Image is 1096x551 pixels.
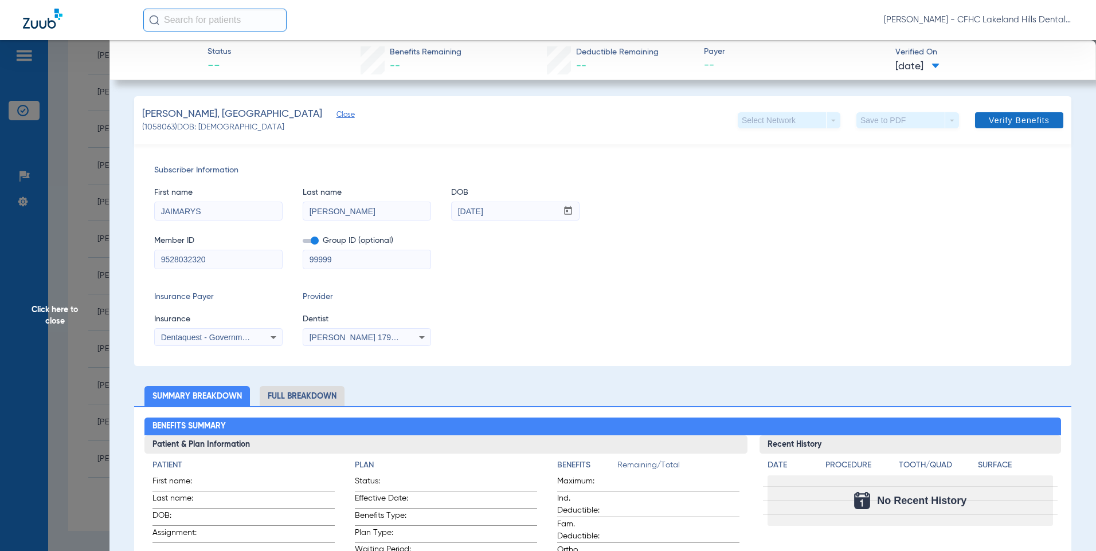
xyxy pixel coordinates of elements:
[142,107,322,121] span: [PERSON_NAME], [GEOGRAPHIC_DATA]
[355,510,411,525] span: Benefits Type:
[208,58,231,74] span: --
[161,333,253,342] span: Dentaquest - Government
[303,235,431,247] span: Group ID (optional)
[149,15,159,25] img: Search Icon
[895,46,1077,58] span: Verified On
[144,418,1062,436] h2: Benefits Summary
[854,492,870,509] img: Calendar
[154,313,283,325] span: Insurance
[23,9,62,29] img: Zuub Logo
[143,9,287,32] input: Search for patients
[557,475,613,491] span: Maximum:
[336,111,347,121] span: Close
[989,116,1050,125] span: Verify Benefits
[260,386,345,406] li: Full Breakdown
[303,313,431,325] span: Dentist
[144,435,748,454] h3: Patient & Plan Information
[899,459,974,471] h4: Tooth/Quad
[557,493,613,517] span: Ind. Deductible:
[557,459,617,471] h4: Benefits
[152,475,209,491] span: First name:
[895,60,940,74] span: [DATE]
[1039,496,1096,551] iframe: Chat Widget
[617,459,739,475] span: Remaining/Total
[978,459,1053,475] app-breakdown-title: Surface
[390,46,461,58] span: Benefits Remaining
[576,61,586,71] span: --
[303,187,431,199] span: Last name
[154,291,283,303] span: Insurance Payer
[152,510,209,525] span: DOB:
[975,112,1063,128] button: Verify Benefits
[152,493,209,508] span: Last name:
[978,459,1053,471] h4: Surface
[390,61,400,71] span: --
[310,333,422,342] span: [PERSON_NAME] 1790023562
[899,459,974,475] app-breakdown-title: Tooth/Quad
[768,459,816,475] app-breakdown-title: Date
[576,46,659,58] span: Deductible Remaining
[142,121,284,133] span: (1058063) DOB: [DEMOGRAPHIC_DATA]
[154,187,283,199] span: First name
[557,202,580,221] button: Open calendar
[768,459,816,471] h4: Date
[355,475,411,491] span: Status:
[825,459,895,475] app-breakdown-title: Procedure
[154,164,1051,176] span: Subscriber Information
[154,235,283,247] span: Member ID
[760,435,1061,454] h3: Recent History
[208,46,231,58] span: Status
[704,58,886,73] span: --
[355,459,537,471] h4: Plan
[557,459,617,475] app-breakdown-title: Benefits
[825,459,895,471] h4: Procedure
[144,386,250,406] li: Summary Breakdown
[152,527,209,542] span: Assignment:
[355,527,411,542] span: Plan Type:
[451,187,580,199] span: DOB
[704,46,886,58] span: Payer
[152,459,335,471] h4: Patient
[884,14,1073,26] span: [PERSON_NAME] - CFHC Lakeland Hills Dental
[303,291,431,303] span: Provider
[557,518,613,542] span: Fam. Deductible:
[877,495,966,506] span: No Recent History
[355,493,411,508] span: Effective Date:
